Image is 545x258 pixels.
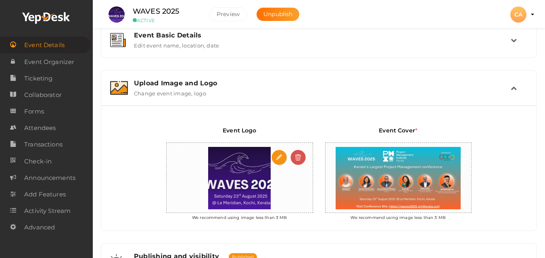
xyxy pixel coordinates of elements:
div: Event Basic Details [134,31,511,39]
label: WAVES 2025 [133,6,179,17]
p: We recommend using image less than 3 MB [325,213,472,221]
img: S4WQAGVX_small.jpeg [204,143,275,213]
span: Activity Stream [24,203,71,219]
label: Edit event name, location, date [134,39,219,49]
small: ACTIVE [133,17,197,23]
button: CA [508,6,529,23]
span: Transactions [24,136,63,153]
img: event-details.svg [110,33,126,47]
img: delete-icon.png [290,150,307,166]
label: Change event image, logo [134,87,206,97]
button: Unpublish [257,8,299,21]
span: Event Organizer [24,54,74,70]
div: CA [510,6,526,23]
span: Attendees [24,120,56,136]
span: Advanced [24,219,55,235]
span: Unpublish [263,10,292,18]
profile-pic: CA [510,11,526,18]
div: Upload Image and Logo [134,79,511,87]
span: Event Details [24,37,65,53]
span: Add Features [24,186,66,202]
span: Collaborator [24,87,62,103]
label: Event Cover [379,126,418,140]
button: Preview [209,7,247,21]
span: Announcements [24,170,75,186]
span: Check-in [24,153,52,169]
img: S4WQAGVX_small.jpeg [109,6,125,23]
a: Event Basic Details Edit event name, location, date [105,43,532,50]
label: Event Logo [223,126,256,140]
img: image.svg [110,81,128,95]
p: We recommend using image less than 3 MB [166,213,313,221]
span: Forms [24,103,44,120]
a: Upload Image and Logo Change event image, logo [105,91,532,98]
span: Ticketing [24,70,52,87]
img: Y7SBNG3Z_normal.png [332,143,465,213]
